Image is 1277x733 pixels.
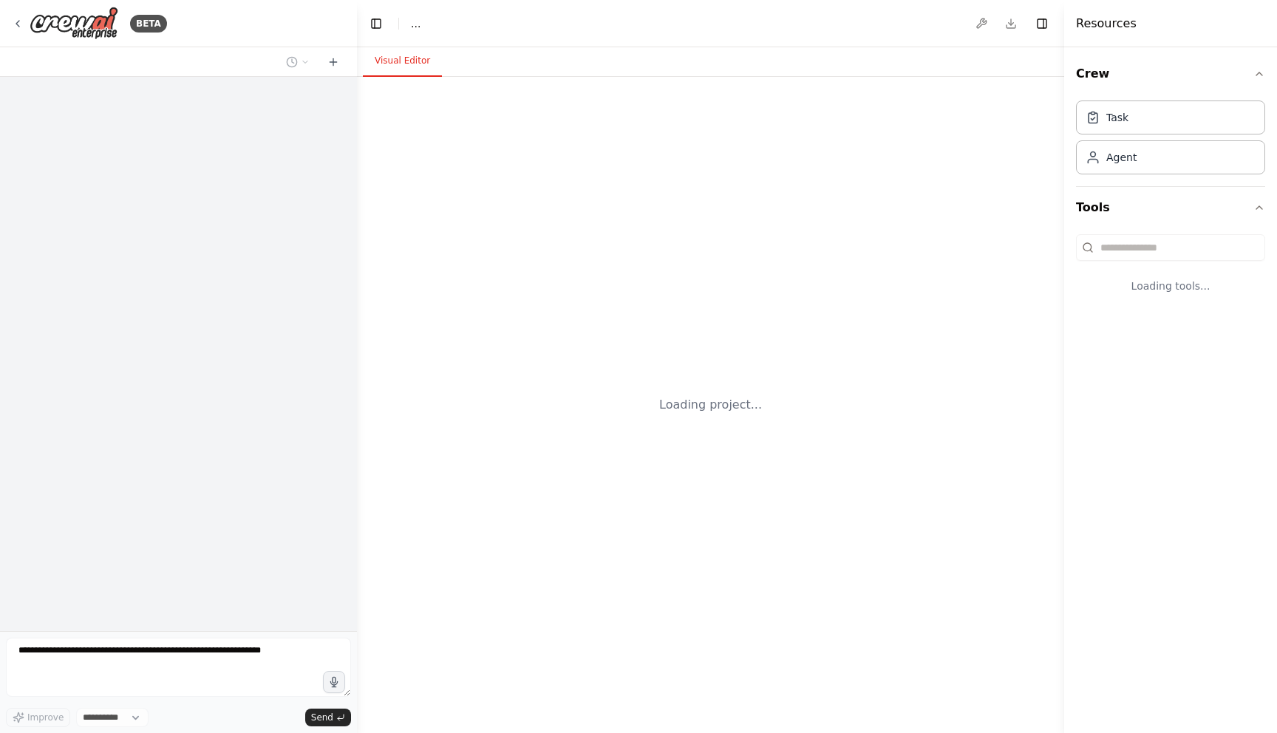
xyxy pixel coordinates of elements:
div: Crew [1076,95,1265,186]
img: Logo [30,7,118,40]
button: Crew [1076,53,1265,95]
h4: Resources [1076,15,1137,33]
div: Loading tools... [1076,267,1265,305]
button: Start a new chat [321,53,345,71]
button: Hide right sidebar [1032,13,1052,34]
div: Agent [1106,150,1137,165]
button: Switch to previous chat [280,53,316,71]
div: Loading project... [659,396,762,414]
button: Tools [1076,187,1265,228]
span: Send [311,712,333,723]
nav: breadcrumb [411,16,420,31]
button: Send [305,709,351,726]
button: Click to speak your automation idea [323,671,345,693]
span: ... [411,16,420,31]
button: Improve [6,708,70,727]
div: BETA [130,15,167,33]
div: Tools [1076,228,1265,317]
span: Improve [27,712,64,723]
div: Task [1106,110,1128,125]
button: Hide left sidebar [366,13,386,34]
button: Visual Editor [363,46,442,77]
